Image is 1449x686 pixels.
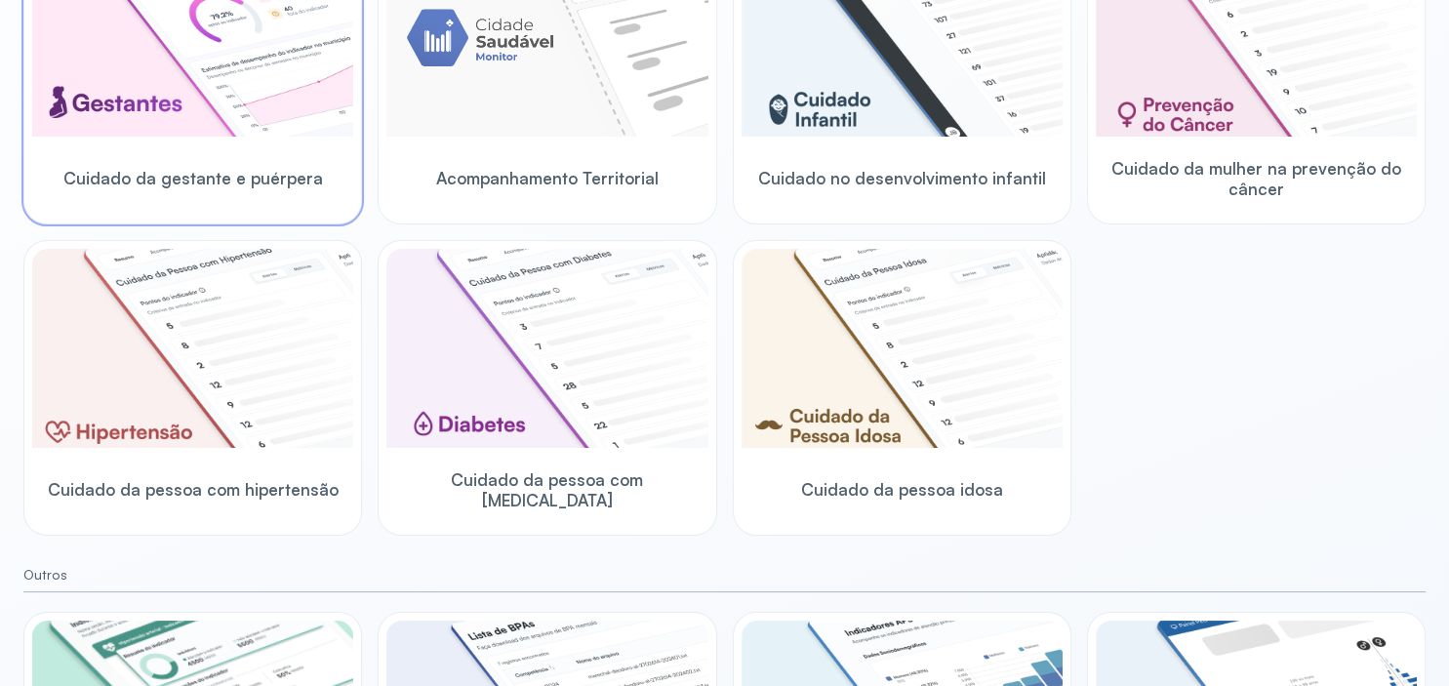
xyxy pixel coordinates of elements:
span: Cuidado no desenvolvimento infantil [758,168,1046,188]
span: Cuidado da pessoa com hipertensão [48,479,339,500]
span: Cuidado da pessoa com [MEDICAL_DATA] [386,469,707,511]
img: hypertension.png [32,249,353,448]
span: Cuidado da gestante e puérpera [63,168,323,188]
small: Outros [23,567,1426,584]
span: Cuidado da pessoa idosa [801,479,1003,500]
img: elderly.png [742,249,1063,448]
img: diabetics.png [386,249,707,448]
span: Acompanhamento Territorial [436,168,659,188]
span: Cuidado da mulher na prevenção do câncer [1096,158,1417,200]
